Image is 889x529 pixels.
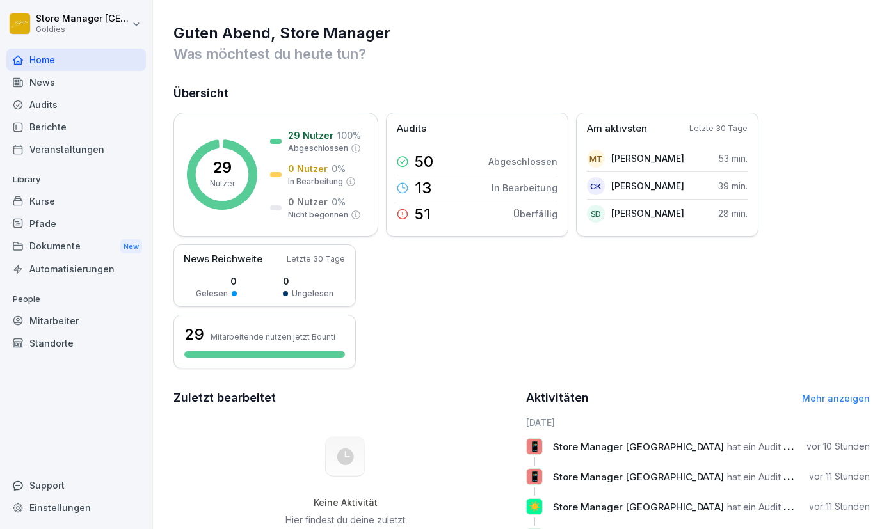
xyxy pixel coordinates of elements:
h3: 29 [184,324,204,345]
p: Überfällig [513,207,557,221]
p: 28 min. [718,207,748,220]
p: News Reichweite [184,252,262,267]
p: 📱 [529,468,541,486]
a: Automatisierungen [6,258,146,280]
a: Kurse [6,190,146,212]
h2: Aktivitäten [526,389,589,407]
p: 0 % [332,162,346,175]
p: Mitarbeitende nutzen jetzt Bounti [211,332,335,342]
p: Store Manager [GEOGRAPHIC_DATA] [36,13,129,24]
a: Mitarbeiter [6,310,146,332]
a: Veranstaltungen [6,138,146,161]
p: 📱 [529,438,541,455]
a: Pfade [6,212,146,235]
div: New [120,239,142,254]
p: Library [6,170,146,190]
h5: Keine Aktivität [281,497,410,509]
div: MT [587,150,605,168]
a: Standorte [6,332,146,354]
span: Store Manager [GEOGRAPHIC_DATA] [553,441,724,453]
p: [PERSON_NAME] [611,207,684,220]
p: 39 min. [718,179,748,193]
p: vor 11 Stunden [809,500,870,513]
span: hat ein Audit abgeschlossen [727,441,851,453]
a: Home [6,49,146,71]
p: Gelesen [196,288,228,299]
p: Nutzer [210,178,235,189]
p: In Bearbeitung [492,181,557,194]
a: Berichte [6,116,146,138]
p: 0 Nutzer [288,195,328,209]
span: hat ein Audit abgeschlossen [727,501,851,513]
div: SD [587,205,605,223]
a: Einstellungen [6,496,146,519]
h2: Übersicht [173,84,870,102]
p: People [6,289,146,310]
p: Am aktivsten [587,122,647,136]
p: 0 [196,274,237,288]
a: DokumenteNew [6,235,146,258]
h2: Zuletzt bearbeitet [173,389,517,407]
p: Ungelesen [292,288,333,299]
p: 100 % [337,129,361,142]
p: Letzte 30 Tage [689,123,748,134]
p: ☀️ [529,498,541,516]
p: 51 [415,207,431,222]
span: Store Manager [GEOGRAPHIC_DATA] [553,501,724,513]
span: Store Manager [GEOGRAPHIC_DATA] [553,471,724,483]
p: Abgeschlossen [488,155,557,168]
div: Dokumente [6,235,146,258]
p: 0 % [332,195,346,209]
p: 29 Nutzer [288,129,333,142]
p: [PERSON_NAME] [611,179,684,193]
p: 0 [283,274,333,288]
p: [PERSON_NAME] [611,152,684,165]
p: 0 Nutzer [288,162,328,175]
h1: Guten Abend, Store Manager [173,23,870,43]
p: Was möchtest du heute tun? [173,43,870,64]
p: vor 10 Stunden [806,440,870,453]
p: 13 [415,180,431,196]
a: Mehr anzeigen [802,393,870,404]
a: News [6,71,146,93]
p: 50 [415,154,433,170]
p: 53 min. [719,152,748,165]
p: Abgeschlossen [288,143,348,154]
p: In Bearbeitung [288,176,343,187]
div: CK [587,177,605,195]
a: Audits [6,93,146,116]
p: 29 [212,160,232,175]
p: Goldies [36,25,129,34]
span: hat ein Audit begonnen [727,471,828,483]
p: Letzte 30 Tage [287,253,345,265]
div: Support [6,474,146,496]
h6: [DATE] [526,416,870,429]
p: vor 11 Stunden [809,470,870,483]
p: Nicht begonnen [288,209,348,221]
p: Audits [397,122,426,136]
